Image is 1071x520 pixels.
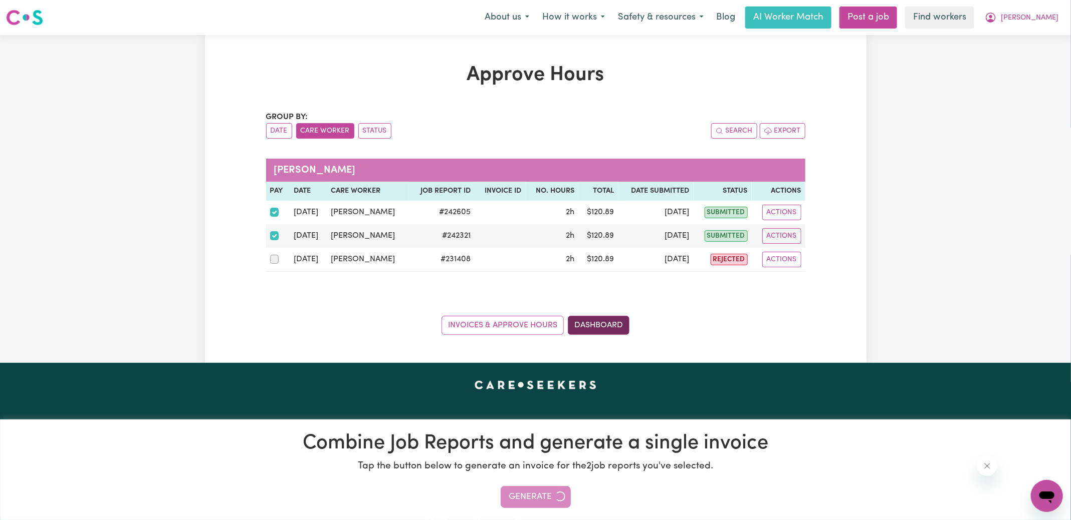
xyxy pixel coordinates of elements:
a: Careseekers home page [475,381,596,389]
button: Export [760,123,805,139]
a: Find workers [905,7,974,29]
button: How it works [536,7,611,28]
span: 2 hours [566,255,574,263]
td: # 242605 [409,201,475,224]
h1: Combine Job Reports and generate a single invoice [12,431,1059,455]
td: [DATE] [618,248,694,272]
a: Dashboard [568,316,629,335]
button: Search [711,123,757,139]
h1: Approve Hours [266,63,805,87]
a: Careseekers logo [6,6,43,29]
span: 2 hours [566,232,574,240]
button: About us [478,7,536,28]
caption: [PERSON_NAME] [266,159,805,182]
button: sort invoices by paid status [358,123,391,139]
span: submitted [705,207,748,218]
th: Pay [266,182,290,201]
th: Invoice ID [475,182,525,201]
a: Invoices & Approve Hours [442,316,564,335]
span: rejected [711,254,748,265]
td: # 231408 [409,248,475,272]
th: Job Report ID [409,182,475,201]
img: Careseekers logo [6,9,43,27]
span: [PERSON_NAME] [1001,13,1058,24]
th: Date Submitted [618,182,694,201]
button: sort invoices by care worker [296,123,354,139]
button: Actions [762,252,801,267]
a: Post a job [839,7,897,29]
button: Actions [762,228,801,244]
button: Safety & resources [611,7,710,28]
button: My Account [978,7,1065,28]
td: [PERSON_NAME] [327,201,409,224]
td: [PERSON_NAME] [327,248,409,272]
th: No. Hours [526,182,579,201]
th: Date [290,182,327,201]
iframe: Close message [977,456,997,476]
a: AI Worker Match [745,7,831,29]
span: 2 hours [566,208,574,216]
span: submitted [705,230,748,242]
iframe: Button to launch messaging window [1031,480,1063,512]
button: Actions [762,205,801,220]
td: $ 120.89 [578,248,618,272]
span: Group by: [266,113,308,121]
td: [PERSON_NAME] [327,224,409,248]
button: sort invoices by date [266,123,292,139]
p: At Careseekers we are more than just a platform. We connect individuals directly to disability su... [211,415,419,512]
td: [DATE] [290,224,327,248]
td: [DATE] [618,201,694,224]
td: [DATE] [290,201,327,224]
th: Status [694,182,752,201]
td: $ 120.89 [578,224,618,248]
a: Blog [710,7,741,29]
p: Tap the button below to generate an invoice for the 2 job reports you've selected. [12,459,1059,474]
th: Actions [752,182,805,201]
td: $ 120.89 [578,201,618,224]
span: Need any help? [6,7,61,15]
th: Care worker [327,182,409,201]
td: [DATE] [290,248,327,272]
td: # 242321 [409,224,475,248]
td: [DATE] [618,224,694,248]
th: Total [578,182,618,201]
